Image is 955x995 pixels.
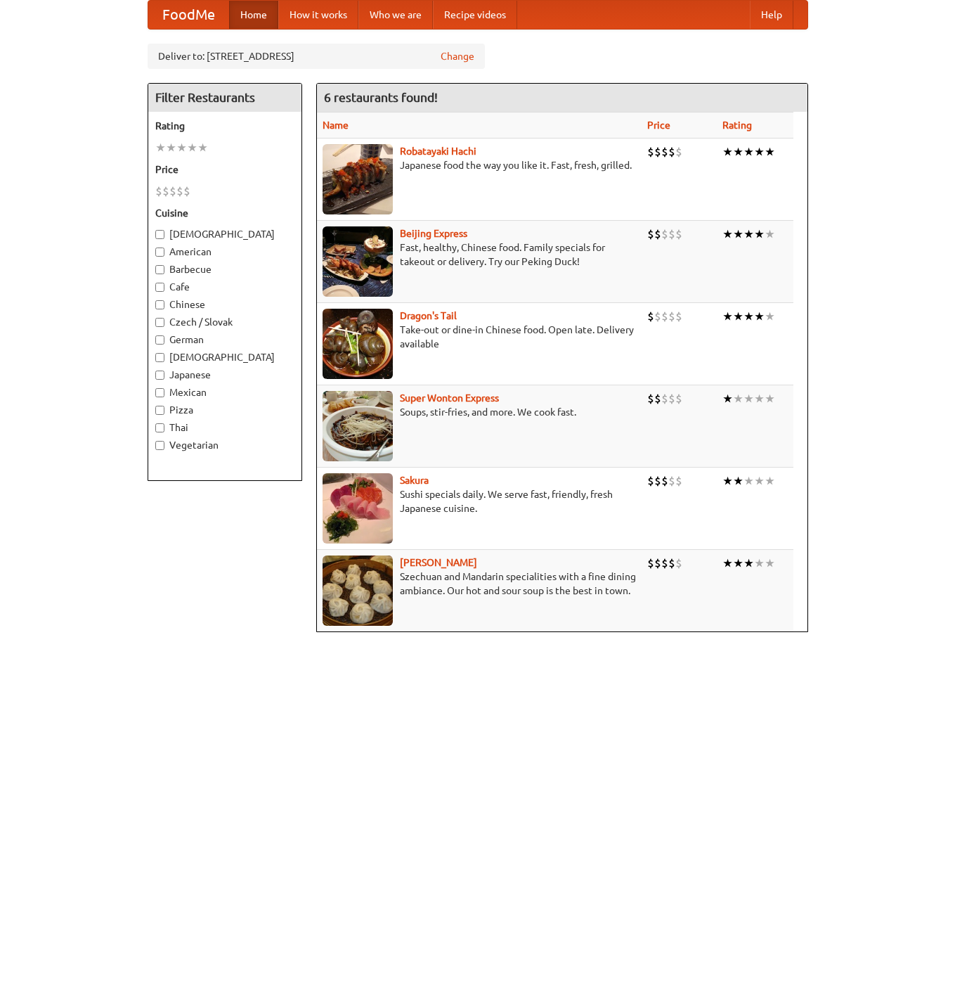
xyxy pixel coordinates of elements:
[661,391,668,406] li: $
[668,144,675,160] li: $
[155,441,164,450] input: Vegetarian
[155,206,294,220] h5: Cuisine
[155,388,164,397] input: Mexican
[183,184,190,199] li: $
[155,248,164,257] input: American
[324,91,438,104] ng-pluralize: 6 restaurants found!
[155,280,294,294] label: Cafe
[155,245,294,259] label: American
[733,144,743,160] li: ★
[278,1,358,29] a: How it works
[654,226,661,242] li: $
[155,283,164,292] input: Cafe
[155,162,294,176] h5: Price
[722,120,752,131] a: Rating
[765,556,775,571] li: ★
[400,146,476,157] a: Robatayaki Hachi
[155,265,164,274] input: Barbecue
[155,227,294,241] label: [DEMOGRAPHIC_DATA]
[176,140,187,155] li: ★
[754,226,765,242] li: ★
[733,226,743,242] li: ★
[754,309,765,324] li: ★
[155,335,164,345] input: German
[743,556,754,571] li: ★
[400,392,499,404] a: Super Wonton Express
[155,385,294,399] label: Mexican
[668,391,675,406] li: $
[668,309,675,324] li: $
[668,473,675,489] li: $
[155,371,164,380] input: Japanese
[155,119,294,133] h5: Rating
[176,184,183,199] li: $
[743,309,754,324] li: ★
[654,391,661,406] li: $
[743,226,754,242] li: ★
[169,184,176,199] li: $
[323,473,393,544] img: sakura.jpg
[765,473,775,489] li: ★
[743,391,754,406] li: ★
[754,391,765,406] li: ★
[722,309,733,324] li: ★
[647,309,654,324] li: $
[765,391,775,406] li: ★
[323,144,393,214] img: robatayaki.jpg
[323,158,637,172] p: Japanese food the way you like it. Fast, fresh, grilled.
[155,403,294,417] label: Pizza
[661,144,668,160] li: $
[155,350,294,364] label: [DEMOGRAPHIC_DATA]
[148,84,301,112] h4: Filter Restaurants
[675,391,682,406] li: $
[155,353,164,362] input: [DEMOGRAPHIC_DATA]
[323,240,637,269] p: Fast, healthy, Chinese food. Family specials for takeout or delivery. Try our Peking Duck!
[754,556,765,571] li: ★
[754,473,765,489] li: ★
[675,473,682,489] li: $
[323,120,349,131] a: Name
[155,300,164,309] input: Chinese
[733,473,743,489] li: ★
[668,556,675,571] li: $
[765,309,775,324] li: ★
[155,230,164,239] input: [DEMOGRAPHIC_DATA]
[197,140,208,155] li: ★
[155,140,166,155] li: ★
[400,557,477,568] a: [PERSON_NAME]
[155,421,294,435] label: Thai
[661,226,668,242] li: $
[661,556,668,571] li: $
[155,333,294,347] label: German
[155,184,162,199] li: $
[323,556,393,626] img: shandong.jpg
[754,144,765,160] li: ★
[722,226,733,242] li: ★
[155,406,164,415] input: Pizza
[155,315,294,329] label: Czech / Slovak
[750,1,793,29] a: Help
[733,391,743,406] li: ★
[647,473,654,489] li: $
[400,310,457,321] a: Dragon's Tail
[647,391,654,406] li: $
[323,570,637,598] p: Szechuan and Mandarin specialities with a fine dining ambiance. Our hot and sour soup is the best...
[148,44,485,69] div: Deliver to: [STREET_ADDRESS]
[166,140,176,155] li: ★
[400,228,467,239] a: Beijing Express
[765,144,775,160] li: ★
[148,1,229,29] a: FoodMe
[661,309,668,324] li: $
[654,473,661,489] li: $
[155,262,294,276] label: Barbecue
[400,475,429,486] a: Sakura
[155,423,164,432] input: Thai
[668,226,675,242] li: $
[675,309,682,324] li: $
[661,473,668,489] li: $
